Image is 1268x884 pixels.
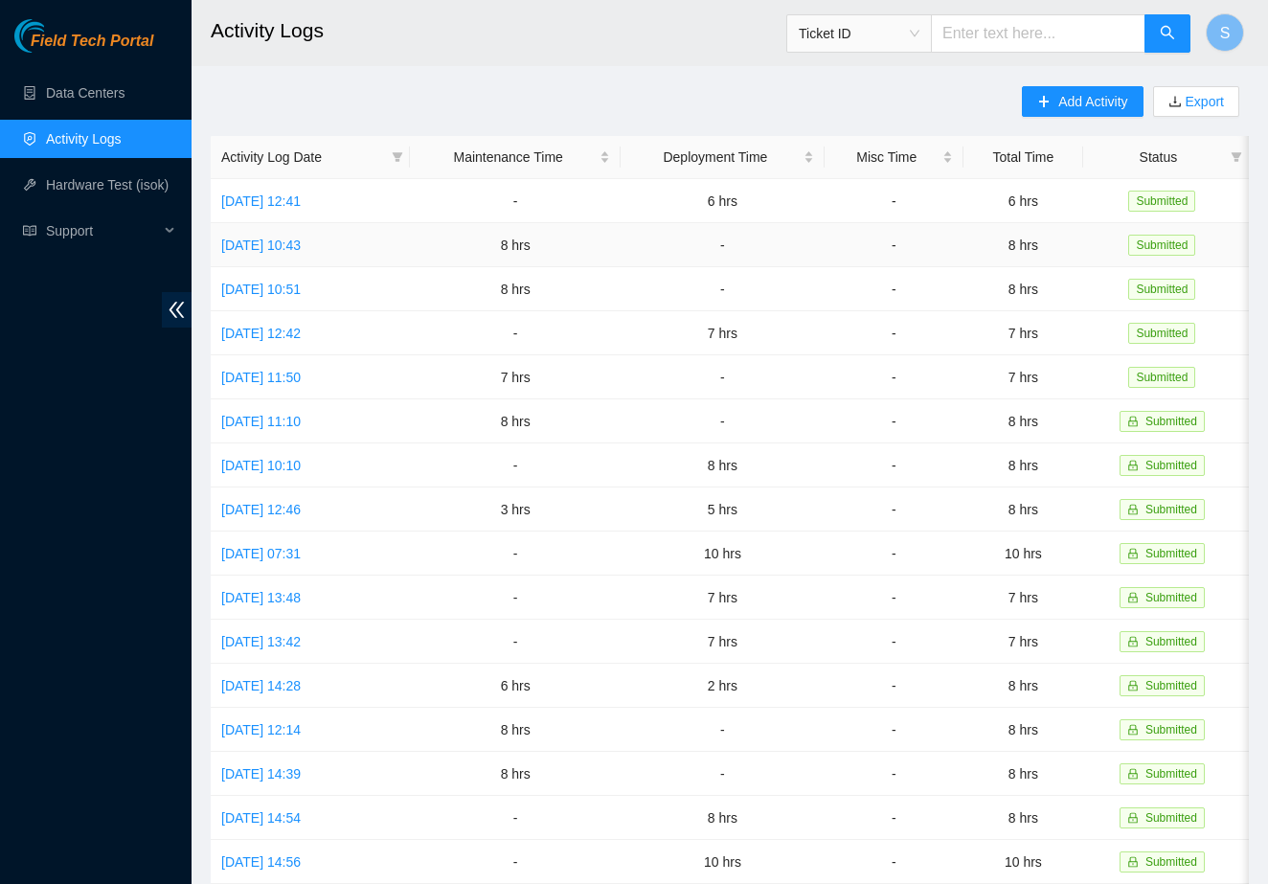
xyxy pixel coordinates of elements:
[1145,459,1197,472] span: Submitted
[825,708,963,752] td: -
[1145,591,1197,604] span: Submitted
[1127,768,1139,780] span: lock
[963,664,1083,708] td: 8 hrs
[1182,94,1224,109] a: Export
[825,487,963,532] td: -
[1127,680,1139,691] span: lock
[410,532,621,576] td: -
[1145,723,1197,737] span: Submitted
[963,179,1083,223] td: 6 hrs
[1206,13,1244,52] button: S
[392,151,403,163] span: filter
[825,664,963,708] td: -
[1127,592,1139,603] span: lock
[410,664,621,708] td: 6 hrs
[621,576,824,620] td: 7 hrs
[410,267,621,311] td: 8 hrs
[621,355,824,399] td: -
[825,311,963,355] td: -
[1022,86,1143,117] button: plusAdd Activity
[410,311,621,355] td: -
[963,796,1083,840] td: 8 hrs
[221,766,301,782] a: [DATE] 14:39
[46,177,169,193] a: Hardware Test (isok)
[221,326,301,341] a: [DATE] 12:42
[825,752,963,796] td: -
[221,370,301,385] a: [DATE] 11:50
[825,223,963,267] td: -
[410,355,621,399] td: 7 hrs
[410,796,621,840] td: -
[963,267,1083,311] td: 8 hrs
[963,355,1083,399] td: 7 hrs
[1145,767,1197,781] span: Submitted
[825,399,963,443] td: -
[221,282,301,297] a: [DATE] 10:51
[14,34,153,59] a: Akamai TechnologiesField Tech Portal
[621,443,824,487] td: 8 hrs
[621,752,824,796] td: -
[14,19,97,53] img: Akamai Technologies
[1128,191,1195,212] span: Submitted
[221,590,301,605] a: [DATE] 13:48
[1145,503,1197,516] span: Submitted
[825,267,963,311] td: -
[31,33,153,51] span: Field Tech Portal
[162,292,192,328] span: double-left
[1127,636,1139,647] span: lock
[963,443,1083,487] td: 8 hrs
[621,311,824,355] td: 7 hrs
[221,634,301,649] a: [DATE] 13:42
[825,443,963,487] td: -
[410,576,621,620] td: -
[1144,14,1190,53] button: search
[825,576,963,620] td: -
[221,238,301,253] a: [DATE] 10:43
[410,443,621,487] td: -
[221,458,301,473] a: [DATE] 10:10
[621,840,824,884] td: 10 hrs
[621,620,824,664] td: 7 hrs
[931,14,1145,53] input: Enter text here...
[1127,812,1139,824] span: lock
[1127,504,1139,515] span: lock
[963,136,1083,179] th: Total Time
[825,620,963,664] td: -
[1227,143,1246,171] span: filter
[410,179,621,223] td: -
[1127,548,1139,559] span: lock
[1128,323,1195,344] span: Submitted
[221,678,301,693] a: [DATE] 14:28
[1220,21,1231,45] span: S
[221,193,301,209] a: [DATE] 12:41
[221,546,301,561] a: [DATE] 07:31
[221,854,301,870] a: [DATE] 14:56
[963,223,1083,267] td: 8 hrs
[46,131,122,147] a: Activity Logs
[825,796,963,840] td: -
[1127,724,1139,736] span: lock
[825,532,963,576] td: -
[410,620,621,664] td: -
[1037,95,1051,110] span: plus
[410,223,621,267] td: 8 hrs
[1145,679,1197,692] span: Submitted
[621,223,824,267] td: -
[825,355,963,399] td: -
[963,840,1083,884] td: 10 hrs
[1094,147,1223,168] span: Status
[221,147,384,168] span: Activity Log Date
[410,708,621,752] td: 8 hrs
[963,487,1083,532] td: 8 hrs
[46,85,125,101] a: Data Centers
[221,722,301,737] a: [DATE] 12:14
[388,143,407,171] span: filter
[1128,367,1195,388] span: Submitted
[963,576,1083,620] td: 7 hrs
[963,311,1083,355] td: 7 hrs
[1127,856,1139,868] span: lock
[1168,95,1182,110] span: download
[621,532,824,576] td: 10 hrs
[825,179,963,223] td: -
[1145,811,1197,825] span: Submitted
